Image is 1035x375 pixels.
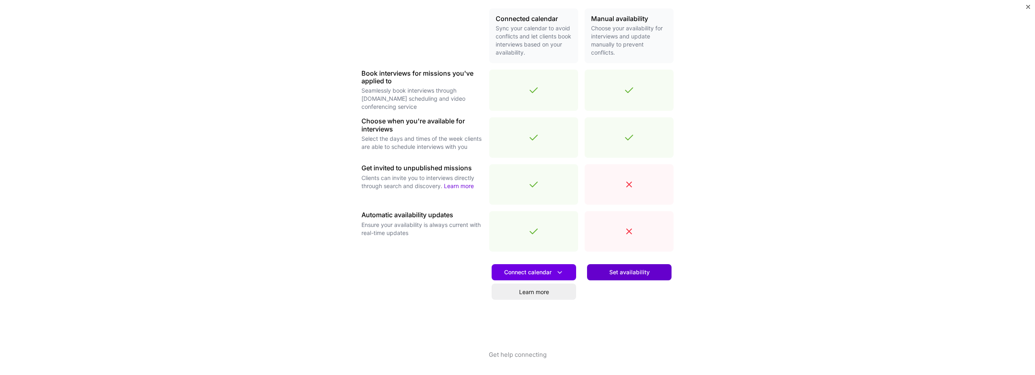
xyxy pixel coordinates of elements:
[587,264,672,280] button: Set availability
[496,24,572,57] p: Sync your calendar to avoid conflicts and let clients book interviews based on your availability.
[591,24,667,57] p: Choose your availability for interviews and update manually to prevent conflicts.
[489,350,547,375] button: Get help connecting
[492,284,576,300] a: Learn more
[361,135,483,151] p: Select the days and times of the week clients are able to schedule interviews with you
[361,164,483,172] h3: Get invited to unpublished missions
[361,87,483,111] p: Seamlessly book interviews through [DOMAIN_NAME] scheduling and video conferencing service
[504,268,564,277] span: Connect calendar
[496,15,572,23] h3: Connected calendar
[492,264,576,280] button: Connect calendar
[361,174,483,190] p: Clients can invite you to interviews directly through search and discovery.
[361,221,483,237] p: Ensure your availability is always current with real-time updates
[361,117,483,133] h3: Choose when you're available for interviews
[609,268,650,276] span: Set availability
[556,268,564,277] i: icon DownArrowWhite
[361,211,483,219] h3: Automatic availability updates
[361,70,483,85] h3: Book interviews for missions you've applied to
[1026,5,1030,13] button: Close
[444,182,474,189] a: Learn more
[591,15,667,23] h3: Manual availability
